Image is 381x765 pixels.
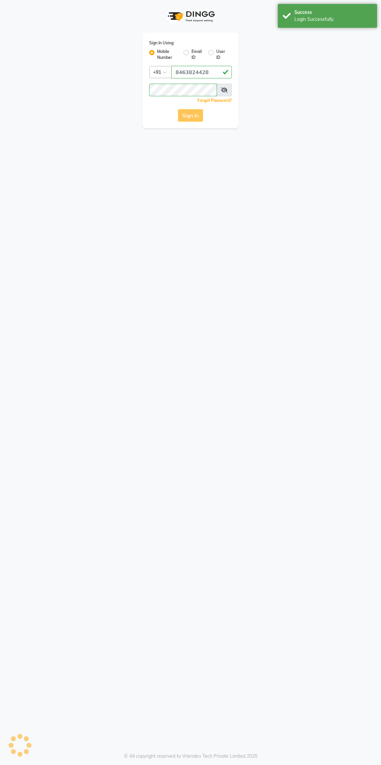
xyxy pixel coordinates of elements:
input: Username [171,66,232,78]
label: Sign In Using: [149,40,174,46]
label: Email ID [191,49,203,61]
div: Login Successfully. [294,16,372,23]
img: logo1.svg [164,7,217,26]
label: Mobile Number [157,49,178,61]
a: Forgot Password? [197,98,232,103]
div: Success [294,9,372,16]
input: Username [149,84,217,96]
label: User ID [216,49,227,61]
